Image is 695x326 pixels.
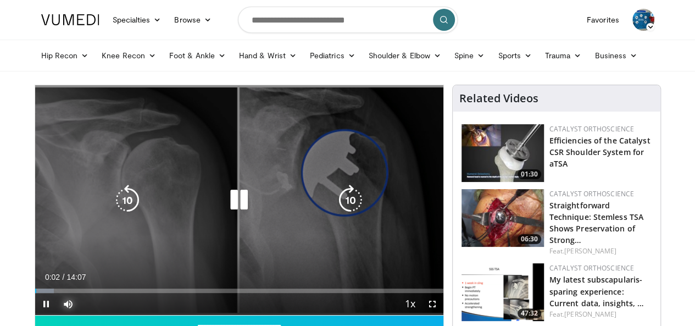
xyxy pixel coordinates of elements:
[462,189,544,247] a: 06:30
[35,45,96,67] a: Hip Recon
[106,9,168,31] a: Specialties
[518,234,541,244] span: 06:30
[462,189,544,247] img: 9da787ca-2dfb-43c1-a0a8-351c907486d2.png.150x105_q85_crop-smart_upscale.png
[168,9,218,31] a: Browse
[459,92,538,105] h4: Related Videos
[462,263,544,321] img: 80373a9b-554e-45fa-8df5-19b638f02d60.png.150x105_q85_crop-smart_upscale.png
[41,14,99,25] img: VuMedi Logo
[549,310,652,319] div: Feat.
[549,200,643,245] a: Straightforward Technique: Stemless TSA Shows Preservation of Strong…
[35,85,443,316] video-js: Video Player
[303,45,362,67] a: Pediatrics
[45,273,60,281] span: 0:02
[35,289,443,293] div: Progress Bar
[564,246,616,256] a: [PERSON_NAME]
[462,124,544,182] a: 01:30
[462,124,544,182] img: fb133cba-ae71-4125-a373-0117bb5c96eb.150x105_q85_crop-smart_upscale.jpg
[549,135,650,169] a: Efficiencies of the Catalyst CSR Shoulder System for aTSA
[549,189,635,198] a: Catalyst OrthoScience
[549,124,635,134] a: Catalyst OrthoScience
[564,310,616,319] a: [PERSON_NAME]
[580,9,626,31] a: Favorites
[549,274,644,308] a: My latest subscapularis-sparing experience: Current data, insights, …
[63,273,65,281] span: /
[518,308,541,318] span: 47:32
[549,263,635,273] a: Catalyst OrthoScience
[632,9,654,31] img: Avatar
[95,45,163,67] a: Knee Recon
[66,273,86,281] span: 14:07
[588,45,644,67] a: Business
[421,293,443,315] button: Fullscreen
[163,45,232,67] a: Foot & Ankle
[362,45,448,67] a: Shoulder & Elbow
[238,7,458,33] input: Search topics, interventions
[518,169,541,179] span: 01:30
[232,45,303,67] a: Hand & Wrist
[399,293,421,315] button: Playback Rate
[57,293,79,315] button: Mute
[538,45,588,67] a: Trauma
[35,293,57,315] button: Pause
[448,45,491,67] a: Spine
[549,246,652,256] div: Feat.
[462,263,544,321] a: 47:32
[491,45,538,67] a: Sports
